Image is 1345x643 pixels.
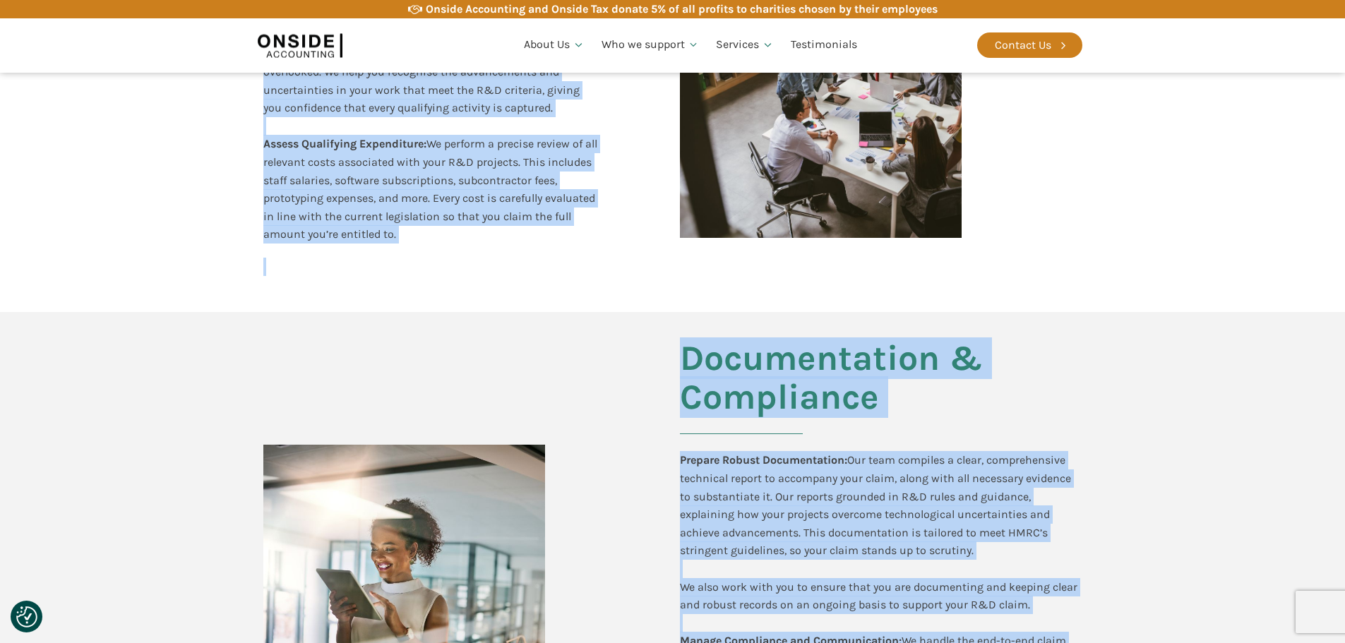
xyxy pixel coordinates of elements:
a: Who we support [593,21,708,69]
a: Testimonials [782,21,866,69]
b: Assess Qualifying Expenditure: [263,137,426,150]
h2: Documentation & Compliance [680,339,1082,451]
a: About Us [515,21,593,69]
img: Onside Accounting [258,29,342,61]
div: Contact Us [995,36,1051,54]
button: Consent Preferences [16,606,37,627]
a: Services [707,21,782,69]
a: Contact Us [977,32,1082,58]
b: Prepare Robust Documentation: [680,453,847,467]
div: We perform a precise review of all relevant costs associated with your R&D projects. This include... [263,135,597,244]
div: Our team compiles a clear, comprehensive technical report to accompany your claim, along with all... [680,451,1082,632]
img: Revisit consent button [16,606,37,627]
